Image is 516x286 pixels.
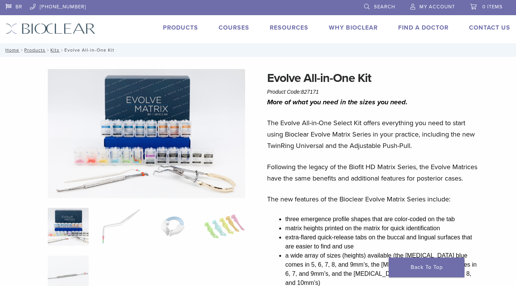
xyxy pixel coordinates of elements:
a: Find A Doctor [398,24,449,31]
a: Back To Top [389,258,464,277]
li: matrix heights printed on the matrix for quick identification [285,224,477,233]
a: Why Bioclear [329,24,378,31]
img: Bioclear [6,23,95,34]
a: Courses [219,24,249,31]
a: Home [3,47,19,53]
span: 0 items [482,4,503,10]
p: The new features of the Bioclear Evolve Matrix Series include: [267,193,477,205]
img: Evolve All-in-One Kit - Image 3 [152,208,193,246]
span: 827171 [301,89,319,95]
li: extra-flared quick-release tabs on the buccal and lingual surfaces that are easier to find and use [285,233,477,251]
a: Products [24,47,45,53]
a: Kits [50,47,59,53]
img: Evolve All-in-One Kit - Image 2 [100,208,141,246]
a: Resources [270,24,308,31]
img: IMG_0457 [48,69,245,198]
p: The Evolve All-in-One Select Kit offers everything you need to start using Bioclear Evolve Matrix... [267,117,477,151]
span: Product Code: [267,89,319,95]
img: Evolve All-in-One Kit - Image 4 [204,208,245,246]
span: / [19,48,24,52]
p: Following the legacy of the Biofit HD Matrix Series, the Evolve Matrices have the same benefits a... [267,161,477,184]
i: More of what you need in the sizes you need. [267,98,408,106]
span: / [45,48,50,52]
h1: Evolve All-in-One Kit [267,69,477,87]
img: IMG_0457-scaled-e1745362001290-300x300.jpg [48,208,89,246]
span: My Account [419,4,455,10]
span: / [59,48,64,52]
a: Contact Us [469,24,510,31]
li: three emergence profile shapes that are color-coded on the tab [285,215,477,224]
a: Products [163,24,198,31]
span: Search [374,4,395,10]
